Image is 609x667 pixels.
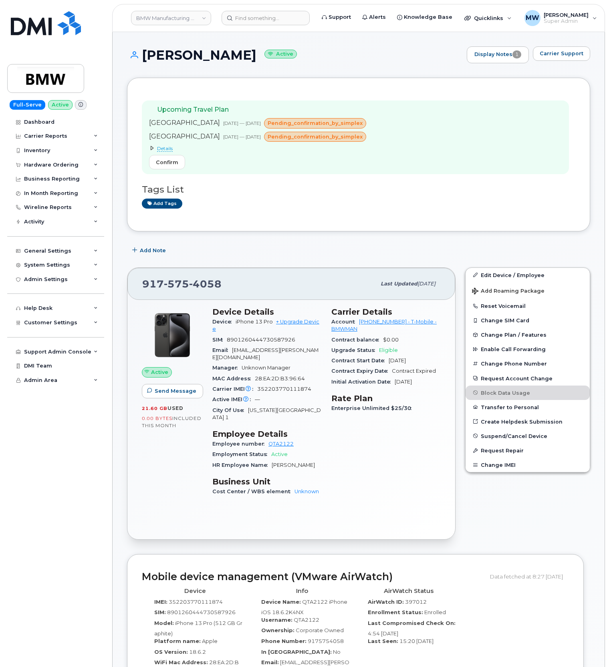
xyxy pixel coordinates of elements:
span: [DATE] — [DATE] [223,120,261,126]
button: Reset Voicemail [466,299,590,313]
h3: Employee Details [212,429,322,439]
label: Last Seen: [368,637,398,645]
span: [GEOGRAPHIC_DATA] [149,133,220,140]
label: OS Version: [154,648,188,656]
span: Initial Activation Date [331,379,395,385]
span: Contract balance [331,337,383,343]
label: Enrollment Status: [368,609,423,616]
span: Email [212,347,232,353]
span: Device [212,319,236,325]
span: QTA2122 [294,617,319,623]
h4: Device [148,588,243,595]
h1: [PERSON_NAME] [127,48,463,62]
span: [DATE] [389,358,406,364]
span: Upcoming Travel Plan [157,106,229,113]
button: Suspend/Cancel Device [466,429,590,443]
span: QTA2122 iPhone iOS 18.6.2K4NX [261,599,347,616]
span: Contract Start Date [331,358,389,364]
label: In [GEOGRAPHIC_DATA]: [261,648,332,656]
label: Model: [154,619,174,627]
label: Ownership: [261,627,294,634]
label: Platform name: [154,637,201,645]
span: Upgrade Status [331,347,379,353]
span: 575 [164,278,189,290]
span: $0.00 [383,337,399,343]
button: Confirm [149,155,185,169]
span: used [167,405,184,411]
span: Manager [212,365,242,371]
label: Phone Number: [261,637,307,645]
span: 0.00 Bytes [142,416,172,421]
h3: Business Unit [212,477,322,486]
span: [DATE] [395,379,412,385]
span: — [255,396,260,402]
a: Create Helpdesk Submission [466,414,590,429]
button: Add Note [127,243,173,258]
button: Change Phone Number [466,356,590,371]
span: Details [157,145,173,152]
span: MAC Address [212,376,255,382]
button: Change SIM Card [466,313,590,327]
span: 21.60 GB [142,406,167,411]
button: Change Plan / Features [466,327,590,342]
span: [GEOGRAPHIC_DATA] [149,119,220,127]
span: 4:54 [DATE] [368,630,398,637]
span: Cost Center / WBS element [212,488,294,494]
button: Change IMEI [466,458,590,472]
span: 8901260444730587926 [227,337,295,343]
span: [US_STATE][GEOGRAPHIC_DATA] 1 [212,407,321,420]
span: 8901260444730587926 [167,609,236,615]
span: Enrolled [424,609,446,615]
span: No [333,649,341,655]
label: Username: [261,616,292,624]
label: AirWatch ID: [368,598,404,606]
button: Send Message [142,384,203,398]
span: Apple [202,638,218,644]
span: Employment Status [212,451,271,457]
label: IMEI: [154,598,167,606]
span: [DATE] [417,281,436,287]
a: Unknown [294,488,319,494]
h3: Carrier Details [331,307,441,317]
h2: Mobile device management (VMware AirWatch) [142,571,484,583]
span: Change Plan / Features [481,332,546,338]
h3: Device Details [212,307,322,317]
a: [PHONE_NUMBER] - T-Mobile - BMWMAN [331,319,437,332]
span: 4058 [189,278,222,290]
span: Send Message [155,387,196,395]
span: Last updated [381,281,417,287]
button: Carrier Support [533,46,590,61]
span: pending_confirmation_by_simplex [268,119,363,127]
span: Add Note [140,247,166,254]
a: Add tags [142,199,182,209]
span: Account [331,319,359,325]
span: Contract Expiry Date [331,368,392,374]
span: Corporate Owned [296,627,344,633]
span: 352203770111874 [169,599,223,605]
span: SIM [212,337,227,343]
span: Employee number [212,441,268,447]
span: Carrier IMEI [212,386,257,392]
span: Add Roaming Package [472,288,544,295]
span: 18.6.2 [189,649,206,655]
span: Enable Call Forwarding [481,346,546,352]
span: Enterprise Unlimited $25/30 [331,405,415,411]
span: Unknown Manager [242,365,290,371]
span: iPhone 13 Pro (512 GB Graphite) [154,620,242,637]
button: Request Account Change [466,371,590,386]
iframe: Messenger Launcher [574,632,603,661]
a: QTA2122 [268,441,294,447]
span: Confirm [156,159,178,166]
img: iPhone_15_Pro_Black.png [148,311,196,359]
span: Contract Expired [392,368,436,374]
span: 397012 [405,599,427,605]
span: 917 [142,278,222,290]
span: 352203770111874 [257,386,311,392]
span: Suspend/Cancel Device [481,433,547,439]
button: Block Data Usage [466,386,590,400]
button: Transfer to Personal [466,400,590,414]
label: WiFi Mac Address: [154,659,208,666]
label: Email: [261,659,279,666]
span: Active [151,368,168,376]
button: Enable Call Forwarding [466,342,590,356]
